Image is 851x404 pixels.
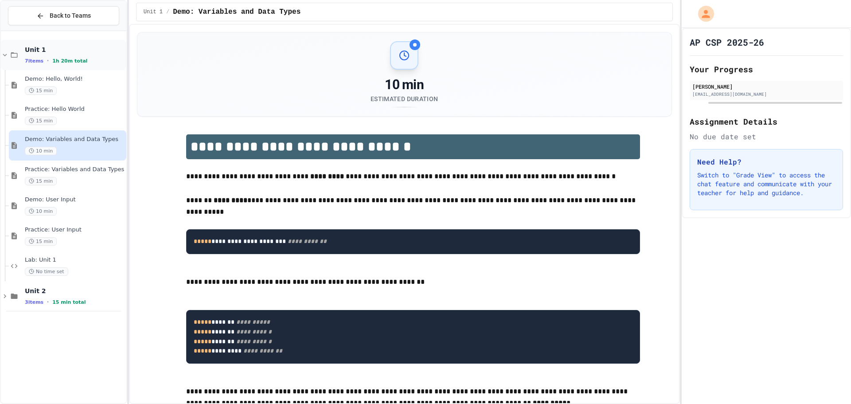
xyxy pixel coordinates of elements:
span: 15 min [25,177,57,185]
span: Lab: Unit 1 [25,256,125,264]
h3: Need Help? [697,157,835,167]
div: [EMAIL_ADDRESS][DOMAIN_NAME] [692,91,840,98]
span: 3 items [25,299,43,305]
h1: AP CSP 2025-26 [690,36,764,48]
span: Demo: Variables and Data Types [173,7,301,17]
span: Demo: Variables and Data Types [25,136,125,143]
span: Practice: Variables and Data Types [25,166,125,173]
span: Unit 1 [144,8,163,16]
div: My Account [689,4,716,24]
span: Practice: User Input [25,226,125,234]
span: • [47,298,49,306]
span: Unit 1 [25,46,125,54]
span: 10 min [25,147,57,155]
div: [PERSON_NAME] [692,82,840,90]
button: Back to Teams [8,6,119,25]
div: No due date set [690,131,843,142]
span: 10 min [25,207,57,216]
div: Estimated Duration [371,94,438,103]
p: Switch to "Grade View" to access the chat feature and communicate with your teacher for help and ... [697,171,835,197]
span: / [166,8,169,16]
span: • [47,57,49,64]
span: Unit 2 [25,287,125,295]
span: Demo: User Input [25,196,125,204]
span: No time set [25,267,68,276]
span: 15 min total [52,299,86,305]
div: 10 min [371,77,438,93]
span: 15 min [25,117,57,125]
h2: Assignment Details [690,115,843,128]
span: Practice: Hello World [25,106,125,113]
h2: Your Progress [690,63,843,75]
span: 15 min [25,86,57,95]
span: 1h 20m total [52,58,87,64]
span: 15 min [25,237,57,246]
span: Demo: Hello, World! [25,75,125,83]
span: 7 items [25,58,43,64]
span: Back to Teams [50,11,91,20]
